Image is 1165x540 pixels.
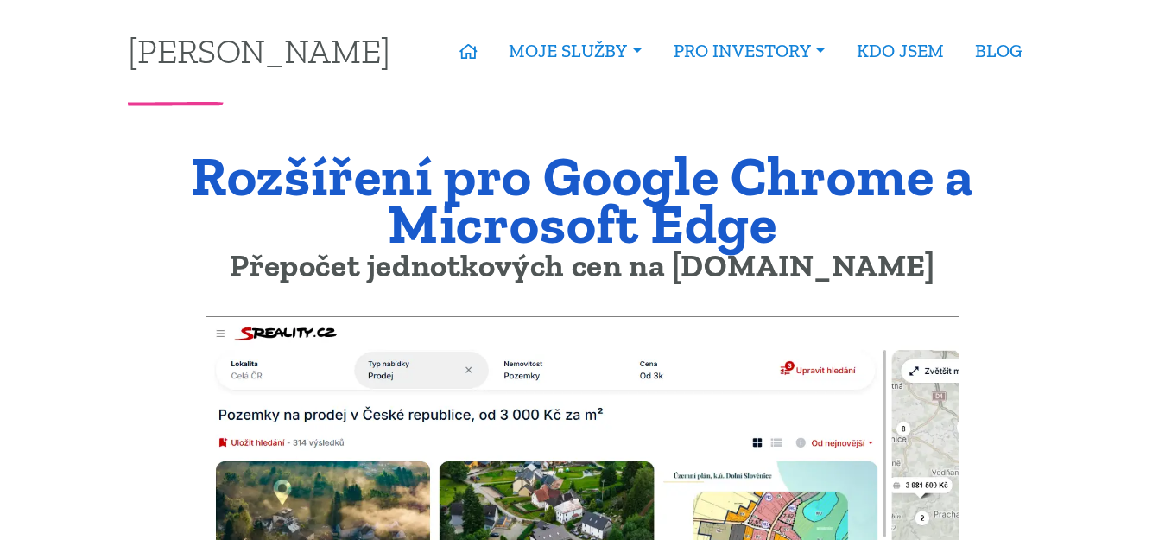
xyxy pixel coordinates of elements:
[128,251,1037,280] h2: Přepočet jednotkových cen na [DOMAIN_NAME]
[658,31,841,71] a: PRO INVESTORY
[128,34,390,67] a: [PERSON_NAME]
[959,31,1037,71] a: BLOG
[841,31,959,71] a: KDO JSEM
[128,153,1037,247] h1: Rozšíření pro Google Chrome a Microsoft Edge
[493,31,657,71] a: MOJE SLUŽBY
